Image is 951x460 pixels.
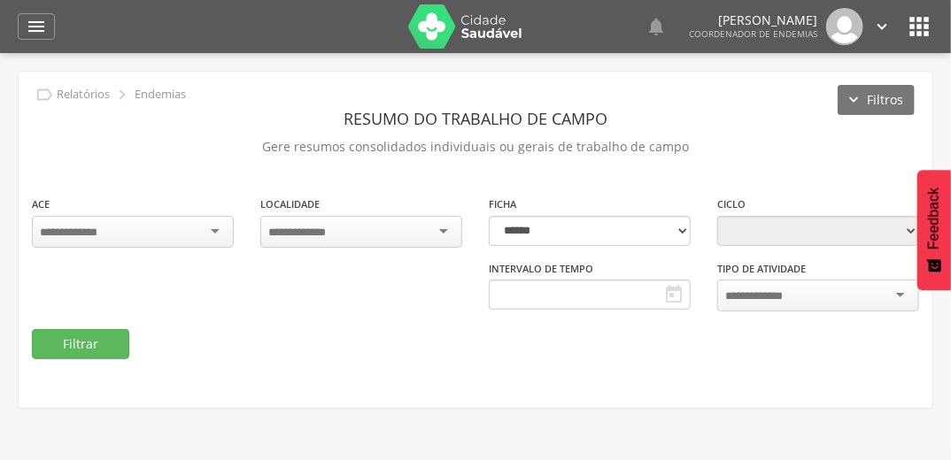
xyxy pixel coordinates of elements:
[838,85,915,115] button: Filtros
[689,14,817,27] p: [PERSON_NAME]
[646,16,667,37] i: 
[32,103,919,134] header: Resumo do Trabalho de Campo
[489,262,593,276] label: Intervalo de Tempo
[717,197,746,211] label: Ciclo
[112,85,132,104] i: 
[32,134,919,159] p: Gere resumos consolidados individuais ou gerais de trabalho de campo
[260,197,320,211] label: Localidade
[57,88,110,102] p: Relatórios
[35,85,54,104] i: 
[689,27,817,40] span: Coordenador de Endemias
[489,197,516,211] label: Ficha
[26,16,47,37] i: 
[872,8,892,45] a: 
[872,17,892,36] i: 
[917,170,951,290] button: Feedback - Mostrar pesquisa
[18,13,55,40] a: 
[32,197,50,211] label: ACE
[32,329,129,359] button: Filtrar
[717,262,806,276] label: Tipo de Atividade
[905,12,933,41] i: 
[646,8,667,45] a: 
[926,188,942,249] span: Feedback
[135,88,186,102] p: Endemias
[663,284,684,305] i: 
